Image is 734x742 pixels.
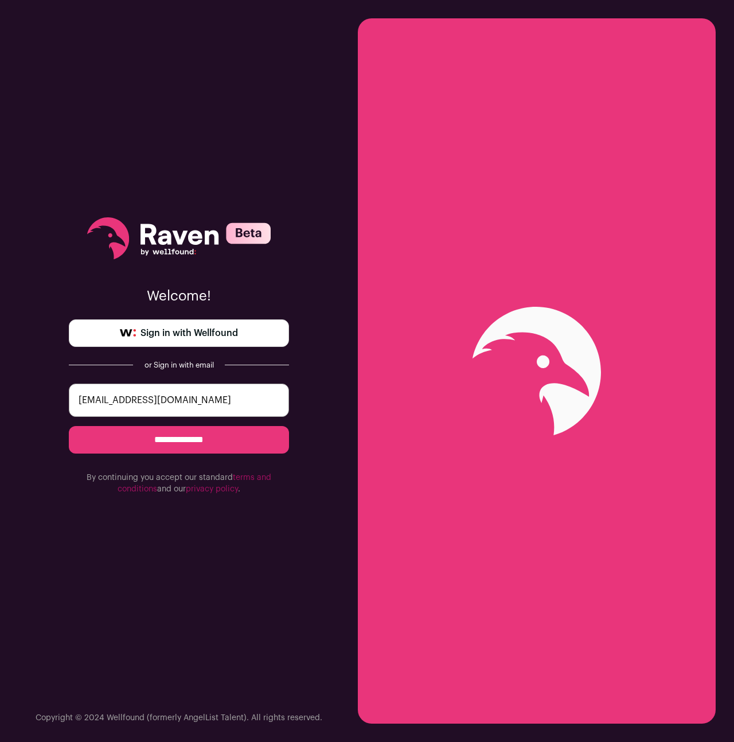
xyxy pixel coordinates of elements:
[120,329,136,337] img: wellfound-symbol-flush-black-fb3c872781a75f747ccb3a119075da62bfe97bd399995f84a933054e44a575c4.png
[118,474,271,493] a: terms and conditions
[36,712,322,724] p: Copyright © 2024 Wellfound (formerly AngelList Talent). All rights reserved.
[140,326,238,340] span: Sign in with Wellfound
[69,319,289,347] a: Sign in with Wellfound
[142,361,216,370] div: or Sign in with email
[69,287,289,306] p: Welcome!
[186,485,238,493] a: privacy policy
[69,384,289,417] input: email@example.com
[69,472,289,495] p: By continuing you accept our standard and our .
